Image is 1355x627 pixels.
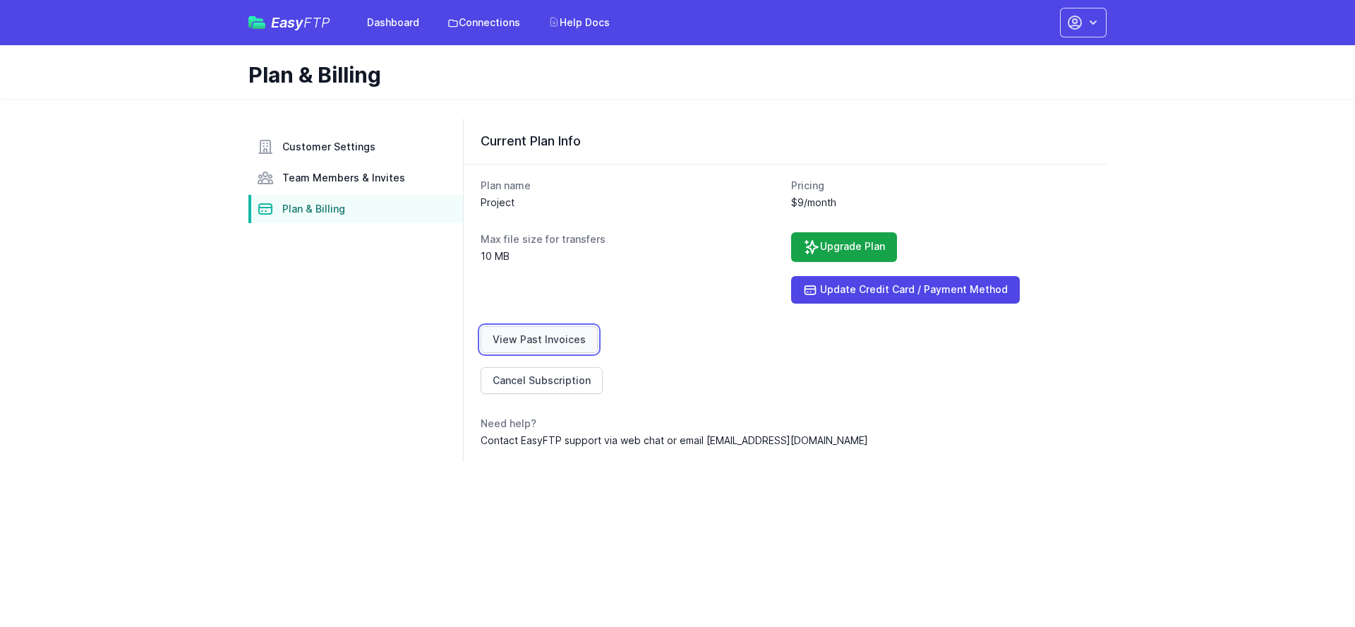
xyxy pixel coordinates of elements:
a: Dashboard [359,10,428,35]
dt: Pricing [791,179,1090,193]
span: Team Members & Invites [282,171,405,185]
a: Customer Settings [248,133,463,161]
a: EasyFTP [248,16,330,30]
a: Cancel Subscription [481,367,603,394]
span: FTP [303,14,330,31]
span: Plan & Billing [282,202,345,216]
dd: Contact EasyFTP support via web chat or email [EMAIL_ADDRESS][DOMAIN_NAME] [481,434,1090,448]
img: easyftp_logo.png [248,16,265,29]
h1: Plan & Billing [248,62,1095,88]
a: Help Docs [540,10,618,35]
dd: Project [481,196,780,210]
dt: Plan name [481,179,780,193]
dt: Need help? [481,417,1090,431]
a: Connections [439,10,529,35]
span: Customer Settings [282,140,375,154]
span: Easy [271,16,330,30]
a: Upgrade Plan [791,232,897,262]
h3: Current Plan Info [481,133,1090,150]
dt: Max file size for transfers [481,232,780,246]
a: Update Credit Card / Payment Method [791,276,1020,304]
dd: $9/month [791,196,1090,210]
dd: 10 MB [481,249,780,263]
iframe: Drift Widget Chat Controller [1284,556,1338,610]
a: Plan & Billing [248,195,463,223]
a: Team Members & Invites [248,164,463,192]
a: View Past Invoices [481,326,598,353]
